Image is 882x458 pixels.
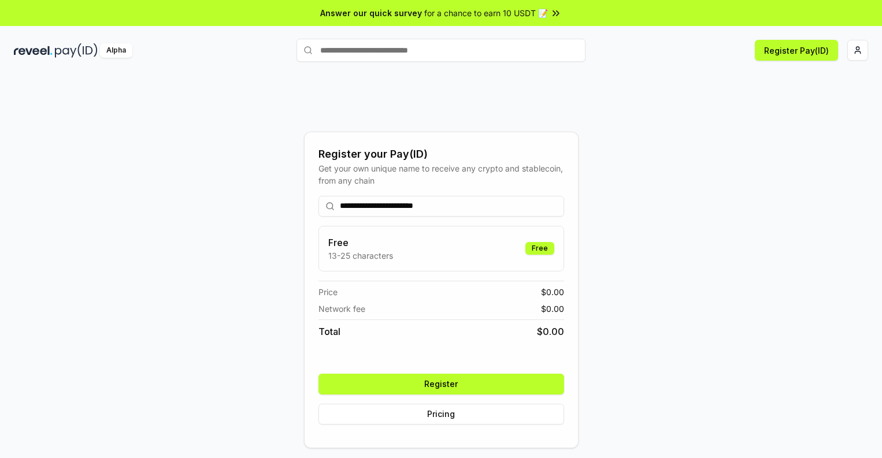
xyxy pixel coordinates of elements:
[100,43,132,58] div: Alpha
[328,236,393,250] h3: Free
[424,7,548,19] span: for a chance to earn 10 USDT 📝
[55,43,98,58] img: pay_id
[320,7,422,19] span: Answer our quick survey
[318,374,564,394] button: Register
[755,40,838,61] button: Register Pay(ID)
[318,146,564,162] div: Register your Pay(ID)
[318,162,564,187] div: Get your own unique name to receive any crypto and stablecoin, from any chain
[537,325,564,338] span: $ 0.00
[318,325,340,338] span: Total
[318,404,564,425] button: Pricing
[541,303,564,315] span: $ 0.00
[525,242,554,255] div: Free
[541,286,564,298] span: $ 0.00
[328,250,393,262] p: 13-25 characters
[318,286,338,298] span: Price
[14,43,53,58] img: reveel_dark
[318,303,365,315] span: Network fee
